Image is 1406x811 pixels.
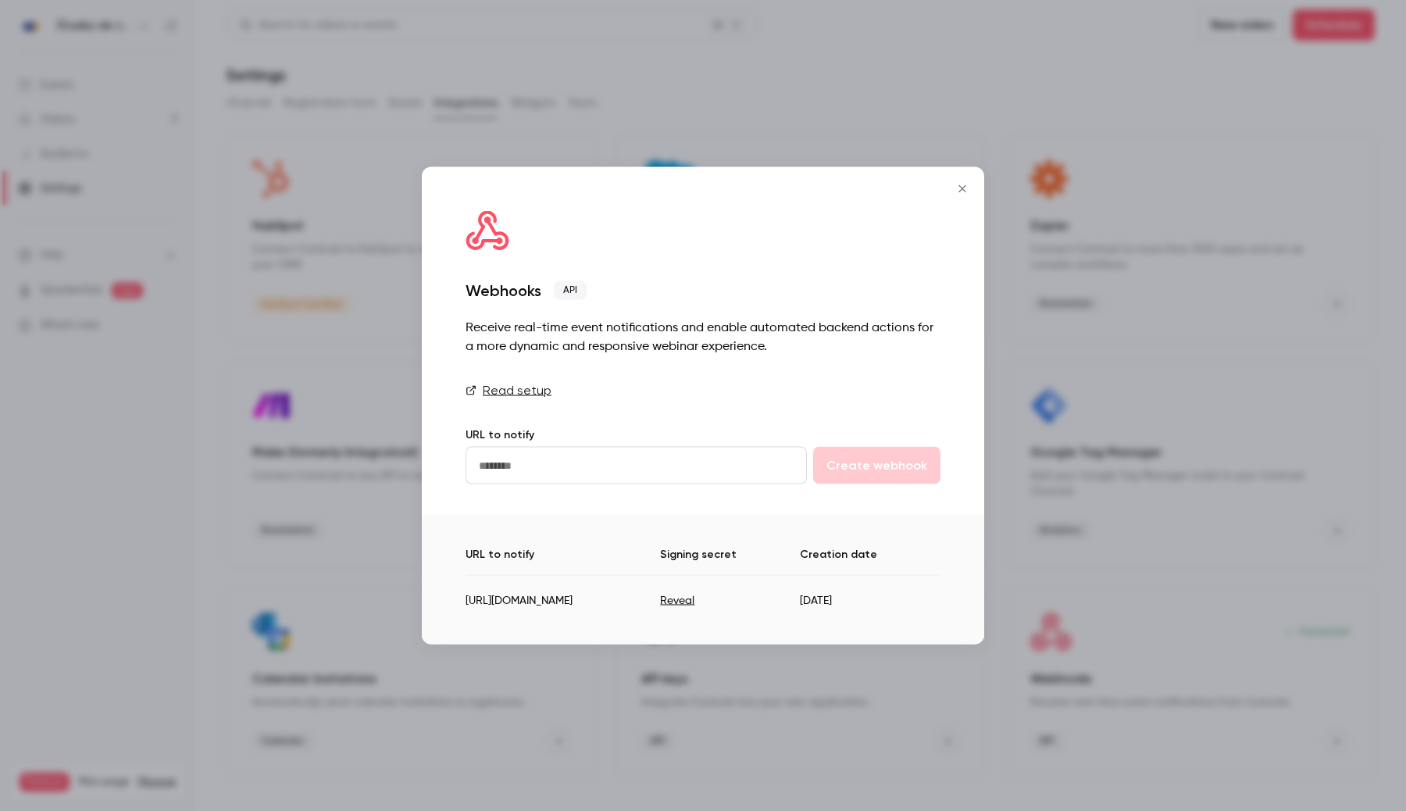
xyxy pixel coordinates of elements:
a: Read setup [466,381,940,400]
div: Webhooks [466,281,541,300]
th: URL to notify [466,547,660,576]
th: Creation date [800,547,940,576]
div: Receive real-time event notifications and enable automated backend actions for a more dynamic and... [466,319,940,356]
button: Reveal [660,592,694,608]
th: Signing secret [660,547,799,576]
label: URL to notify [466,428,534,441]
button: Close [947,173,978,205]
td: [URL][DOMAIN_NAME] [466,575,660,613]
td: [DATE] [800,575,879,613]
span: API [554,281,587,300]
